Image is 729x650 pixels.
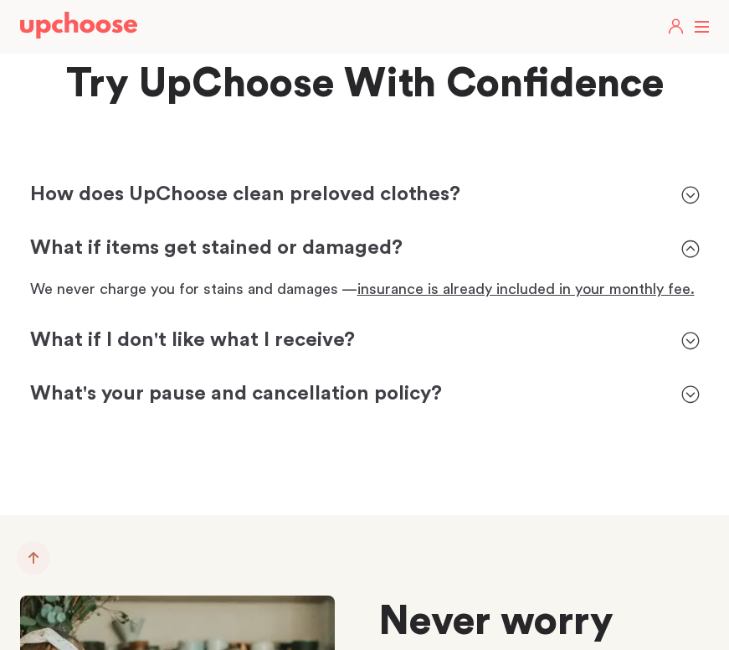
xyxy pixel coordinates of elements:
div: What if items get stained or damaged? [30,235,665,262]
a: UpChoose [20,12,137,43]
p: What's your pause and cancellation policy? [30,381,665,408]
img: UpChoose [20,12,137,39]
p: We never charge you for stains and damages — [30,277,700,301]
div: What's your pause and cancellation policy? [30,381,700,408]
p: What if I don't like what I receive? [30,328,665,354]
p: How does UpChoose clean preloved clothes? [30,182,665,209]
span: Try UpChoose With Confidence [66,64,664,104]
div: What if items get stained or damaged? [30,262,700,301]
div: How does UpChoose clean preloved clothes? [30,182,700,209]
a: insurance is already included in your monthly fee. [357,281,695,297]
div: What if items get stained or damaged? [30,235,700,262]
div: What if I don't like what I receive? [30,328,700,354]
